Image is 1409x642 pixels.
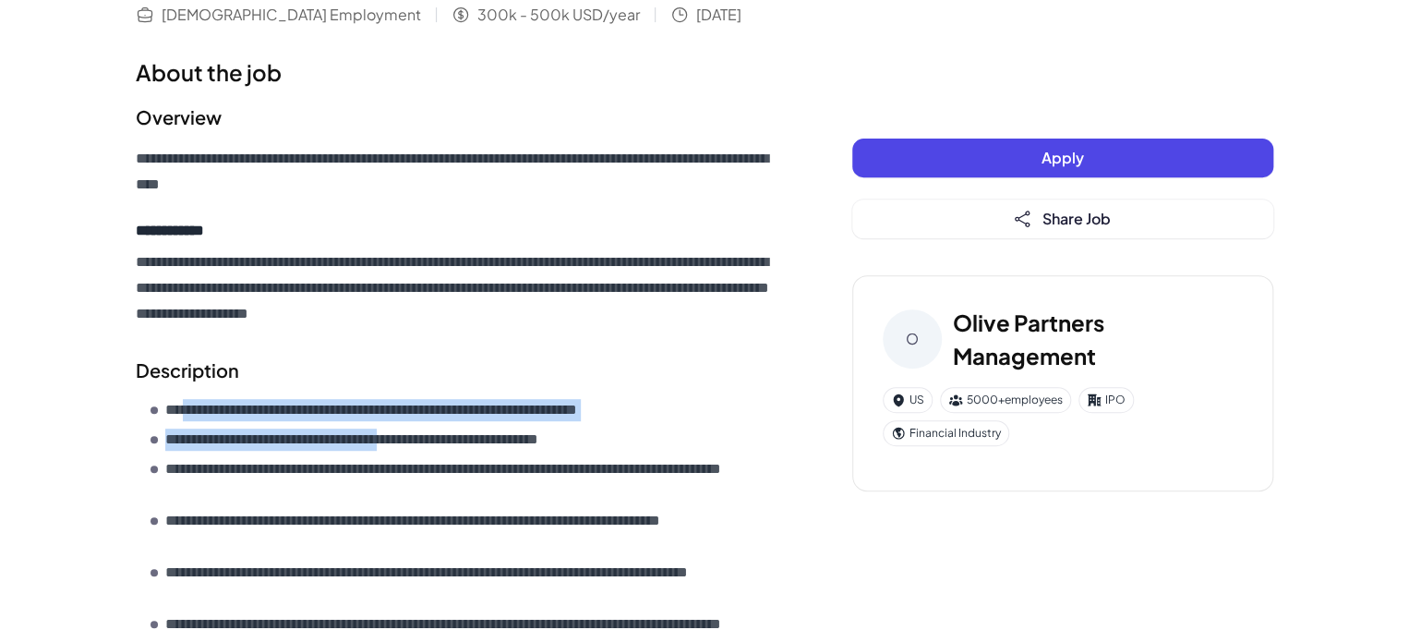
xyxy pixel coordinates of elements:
div: O [883,309,942,369]
span: [DEMOGRAPHIC_DATA] Employment [162,4,421,26]
div: Financial Industry [883,420,1009,446]
div: US [883,387,933,413]
h3: Olive Partners Management [953,306,1243,372]
h1: About the job [136,55,778,89]
button: Share Job [852,200,1273,238]
span: Apply [1042,148,1084,167]
button: Apply [852,139,1273,177]
span: Share Job [1042,209,1111,228]
div: IPO [1078,387,1134,413]
h2: Overview [136,103,778,131]
span: [DATE] [696,4,741,26]
span: 300k - 500k USD/year [477,4,640,26]
div: 5000+ employees [940,387,1071,413]
h2: Description [136,357,778,384]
